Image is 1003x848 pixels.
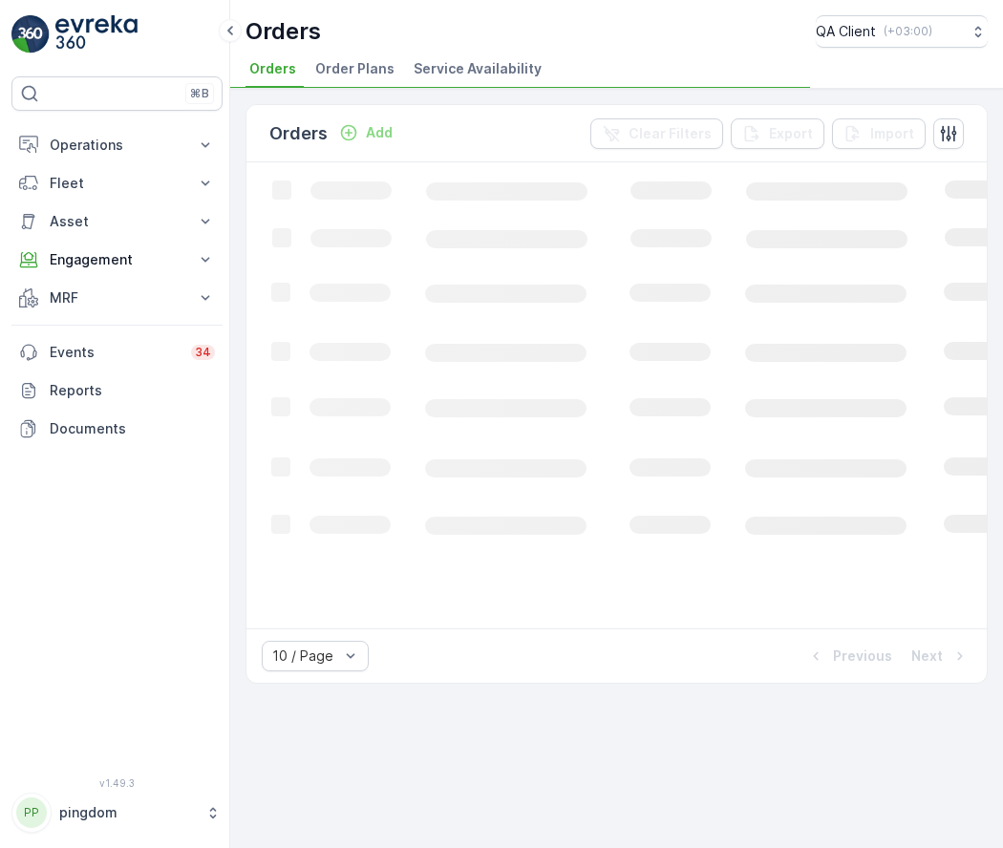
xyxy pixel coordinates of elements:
[315,59,395,78] span: Order Plans
[911,647,943,666] p: Next
[269,120,328,147] p: Orders
[50,174,184,193] p: Fleet
[331,121,400,144] button: Add
[11,202,223,241] button: Asset
[50,419,215,438] p: Documents
[769,124,813,143] p: Export
[55,15,138,53] img: logo_light-DOdMpM7g.png
[11,333,223,371] a: Events34
[50,136,184,155] p: Operations
[50,212,184,231] p: Asset
[50,288,184,307] p: MRF
[816,22,876,41] p: QA Client
[16,797,47,828] div: PP
[909,645,971,668] button: Next
[50,250,184,269] p: Engagement
[11,241,223,279] button: Engagement
[11,793,223,833] button: PPpingdom
[414,59,542,78] span: Service Availability
[11,126,223,164] button: Operations
[245,16,321,47] p: Orders
[11,371,223,410] a: Reports
[11,15,50,53] img: logo
[816,15,988,48] button: QA Client(+03:00)
[59,803,196,822] p: pingdom
[190,86,209,101] p: ⌘B
[884,24,932,39] p: ( +03:00 )
[195,345,211,360] p: 34
[590,118,723,149] button: Clear Filters
[833,647,892,666] p: Previous
[731,118,824,149] button: Export
[11,279,223,317] button: MRF
[11,410,223,448] a: Documents
[11,164,223,202] button: Fleet
[832,118,926,149] button: Import
[11,777,223,789] span: v 1.49.3
[249,59,296,78] span: Orders
[804,645,894,668] button: Previous
[870,124,914,143] p: Import
[50,381,215,400] p: Reports
[366,123,393,142] p: Add
[50,343,180,362] p: Events
[629,124,712,143] p: Clear Filters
